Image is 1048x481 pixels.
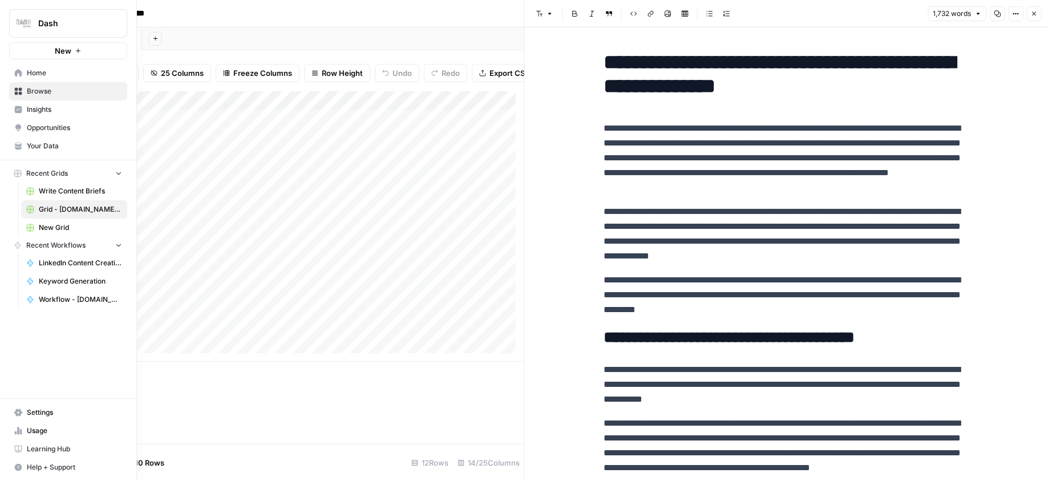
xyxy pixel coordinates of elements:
div: 14/25 Columns [453,454,524,472]
span: Export CSV [489,67,530,79]
img: Dash Logo [13,13,34,34]
button: 1,732 words [928,6,986,21]
span: Home [27,68,122,78]
span: New Grid [39,223,122,233]
span: New [55,45,71,56]
button: 25 Columns [143,64,211,82]
span: Learning Hub [27,444,122,454]
span: Recent Grids [26,168,68,179]
a: Learning Hub [9,440,127,458]
span: Add 10 Rows [119,457,164,468]
span: Keyword Generation [39,276,122,286]
span: Freeze Columns [233,67,292,79]
span: Write Content Briefs [39,186,122,196]
div: 12 Rows [407,454,453,472]
span: Undo [393,67,412,79]
span: Redo [442,67,460,79]
span: Dash [38,18,107,29]
span: Row Height [322,67,363,79]
a: Usage [9,422,127,440]
button: Recent Workflows [9,237,127,254]
span: Browse [27,86,122,96]
button: Help + Support [9,458,127,476]
span: Help + Support [27,462,122,472]
span: Your Data [27,141,122,151]
button: Redo [424,64,467,82]
button: Recent Grids [9,165,127,182]
span: Usage [27,426,122,436]
button: Undo [375,64,419,82]
span: Opportunities [27,123,122,133]
span: Settings [27,407,122,418]
button: Freeze Columns [216,64,300,82]
a: New Grid [21,219,127,237]
a: LinkedIn Content Creation [21,254,127,272]
a: Browse [9,82,127,100]
a: Write Content Briefs [21,182,127,200]
a: Home [9,64,127,82]
span: Workflow - [DOMAIN_NAME] Blog [39,294,122,305]
a: Insights [9,100,127,119]
a: Workflow - [DOMAIN_NAME] Blog [21,290,127,309]
button: Export CSV [472,64,537,82]
span: LinkedIn Content Creation [39,258,122,268]
span: 1,732 words [933,9,971,19]
a: Keyword Generation [21,272,127,290]
span: Grid - [DOMAIN_NAME] Blog [39,204,122,215]
button: New [9,42,127,59]
a: Settings [9,403,127,422]
a: Grid - [DOMAIN_NAME] Blog [21,200,127,219]
span: 25 Columns [161,67,204,79]
span: Recent Workflows [26,240,86,250]
span: Insights [27,104,122,115]
a: Opportunities [9,119,127,137]
button: Row Height [304,64,370,82]
button: Workspace: Dash [9,9,127,38]
a: Your Data [9,137,127,155]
